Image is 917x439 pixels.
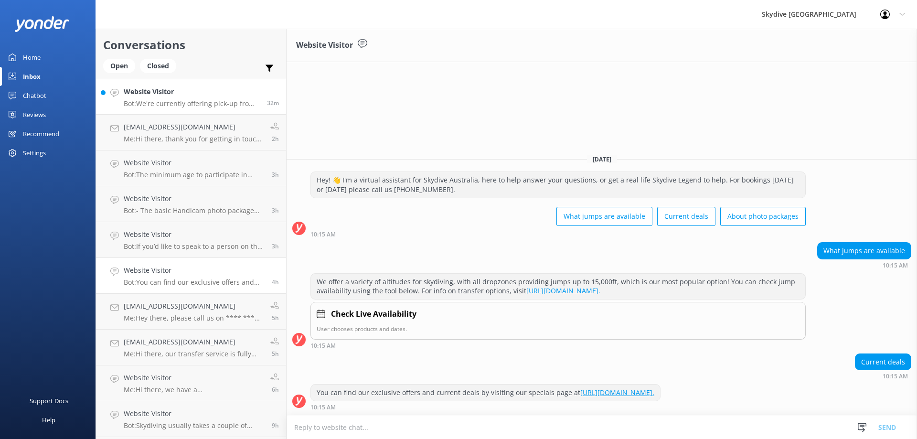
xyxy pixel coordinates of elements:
[267,99,279,107] span: Sep 05 2025 02:39pm (UTC +10:00) Australia/Brisbane
[96,150,286,186] a: Website VisitorBot:The minimum age to participate in skydiving is [DEMOGRAPHIC_DATA]. Anyone unde...
[272,135,279,143] span: Sep 05 2025 12:43pm (UTC +10:00) Australia/Brisbane
[720,207,806,226] button: About photo packages
[272,171,279,179] span: Sep 05 2025 11:49am (UTC +10:00) Australia/Brisbane
[96,79,286,115] a: Website VisitorBot:We're currently offering pick-up from the majority of our locations. Please ch...
[14,16,69,32] img: yonder-white-logo.png
[23,143,46,162] div: Settings
[580,388,654,397] a: [URL][DOMAIN_NAME].
[272,314,279,322] span: Sep 05 2025 09:14am (UTC +10:00) Australia/Brisbane
[311,274,805,299] div: We offer a variety of altitudes for skydiving, with all dropzones providing jumps up to 15,000ft,...
[23,124,59,143] div: Recommend
[855,354,911,370] div: Current deals
[124,350,263,358] p: Me: Hi there, our transfer service is fully booked out for fathers day weekend, would you have an...
[855,373,911,379] div: Sep 05 2025 10:15am (UTC +10:00) Australia/Brisbane
[272,206,279,214] span: Sep 05 2025 11:17am (UTC +10:00) Australia/Brisbane
[124,171,265,179] p: Bot: The minimum age to participate in skydiving is [DEMOGRAPHIC_DATA]. Anyone under the age of [...
[310,343,336,349] strong: 10:15 AM
[23,48,41,67] div: Home
[331,308,416,321] h4: Check Live Availability
[124,122,263,132] h4: [EMAIL_ADDRESS][DOMAIN_NAME]
[140,59,176,73] div: Closed
[124,337,263,347] h4: [EMAIL_ADDRESS][DOMAIN_NAME]
[883,263,908,268] strong: 10:15 AM
[657,207,715,226] button: Current deals
[310,231,806,237] div: Sep 05 2025 10:15am (UTC +10:00) Australia/Brisbane
[96,258,286,294] a: Website VisitorBot:You can find our exclusive offers and current deals by visiting our specials p...
[272,242,279,250] span: Sep 05 2025 11:12am (UTC +10:00) Australia/Brisbane
[818,243,911,259] div: What jumps are available
[124,206,265,215] p: Bot: - The basic Handicam photo package costs $129 per person and includes photos of your entire ...
[817,262,911,268] div: Sep 05 2025 10:15am (UTC +10:00) Australia/Brisbane
[140,60,181,71] a: Closed
[124,385,263,394] p: Me: Hi there, we have a [GEOGRAPHIC_DATA] to Wollongong return daily transfer which leaves [GEOGR...
[124,193,265,204] h4: Website Visitor
[124,278,265,287] p: Bot: You can find our exclusive offers and current deals by visiting our specials page at [URL][D...
[96,401,286,437] a: Website VisitorBot:Skydiving usually takes a couple of hours, but you should allow 4-5 hours in c...
[124,421,265,430] p: Bot: Skydiving usually takes a couple of hours, but you should allow 4-5 hours in case of delays....
[310,342,806,349] div: Sep 05 2025 10:15am (UTC +10:00) Australia/Brisbane
[30,391,68,410] div: Support Docs
[42,410,55,429] div: Help
[124,301,263,311] h4: [EMAIL_ADDRESS][DOMAIN_NAME]
[883,374,908,379] strong: 10:15 AM
[23,105,46,124] div: Reviews
[124,229,265,240] h4: Website Visitor
[96,115,286,150] a: [EMAIL_ADDRESS][DOMAIN_NAME]Me:Hi there, thank you for getting in touch! Please give the Great Oc...
[23,67,41,86] div: Inbox
[124,158,265,168] h4: Website Visitor
[272,278,279,286] span: Sep 05 2025 10:15am (UTC +10:00) Australia/Brisbane
[96,365,286,401] a: Website VisitorMe:Hi there, we have a [GEOGRAPHIC_DATA] to Wollongong return daily transfer which...
[124,135,263,143] p: Me: Hi there, thank you for getting in touch! Please give the Great Ocean Road team a call on [PH...
[272,350,279,358] span: Sep 05 2025 09:13am (UTC +10:00) Australia/Brisbane
[311,385,660,401] div: You can find our exclusive offers and current deals by visiting our specials page at
[124,408,265,419] h4: Website Visitor
[96,330,286,365] a: [EMAIL_ADDRESS][DOMAIN_NAME]Me:Hi there, our transfer service is fully booked out for fathers day...
[124,99,260,108] p: Bot: We're currently offering pick-up from the majority of our locations. Please check with our t...
[296,39,353,52] h3: Website Visitor
[272,421,279,429] span: Sep 05 2025 06:11am (UTC +10:00) Australia/Brisbane
[103,59,135,73] div: Open
[96,294,286,330] a: [EMAIL_ADDRESS][DOMAIN_NAME]Me:Hey there, please call us on **** *** *** * days a week to redeem/...
[587,155,617,163] span: [DATE]
[103,60,140,71] a: Open
[310,232,336,237] strong: 10:15 AM
[310,405,336,410] strong: 10:15 AM
[311,172,805,197] div: Hey! 👋 I'm a virtual assistant for Skydive Australia, here to help answer your questions, or get ...
[96,222,286,258] a: Website VisitorBot:If you’d like to speak to a person on the Skydive Australia team, please call ...
[526,286,600,295] a: [URL][DOMAIN_NAME].
[124,86,260,97] h4: Website Visitor
[124,265,265,276] h4: Website Visitor
[124,242,265,251] p: Bot: If you’d like to speak to a person on the Skydive Australia team, please call [PHONE_NUMBER]...
[310,404,661,410] div: Sep 05 2025 10:15am (UTC +10:00) Australia/Brisbane
[124,314,263,322] p: Me: Hey there, please call us on **** *** *** * days a week to redeem/ book your voucher in for a...
[103,36,279,54] h2: Conversations
[23,86,46,105] div: Chatbot
[317,324,800,333] p: User chooses products and dates.
[96,186,286,222] a: Website VisitorBot:- The basic Handicam photo package costs $129 per person and includes photos o...
[124,373,263,383] h4: Website Visitor
[556,207,652,226] button: What jumps are available
[272,385,279,394] span: Sep 05 2025 09:10am (UTC +10:00) Australia/Brisbane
